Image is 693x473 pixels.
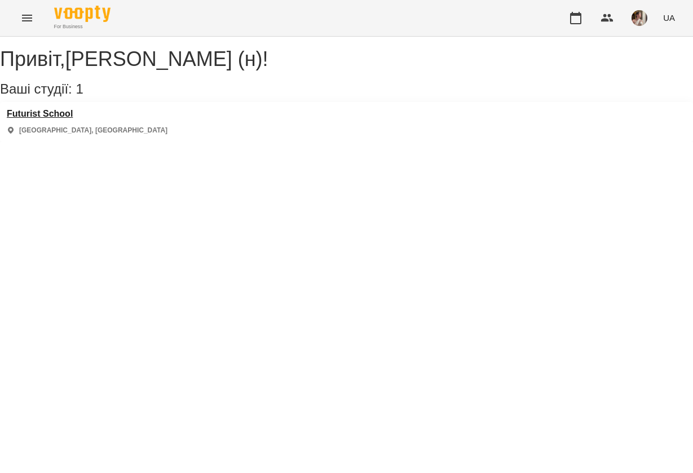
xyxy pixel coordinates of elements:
[663,12,675,24] span: UA
[54,6,111,22] img: Voopty Logo
[54,23,111,30] span: For Business
[19,126,167,135] p: [GEOGRAPHIC_DATA], [GEOGRAPHIC_DATA]
[76,81,83,96] span: 1
[14,5,41,32] button: Menu
[632,10,647,26] img: 0a4dad19eba764c2f594687fe5d0a04d.jpeg
[659,7,679,28] button: UA
[7,109,167,119] a: Futurist School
